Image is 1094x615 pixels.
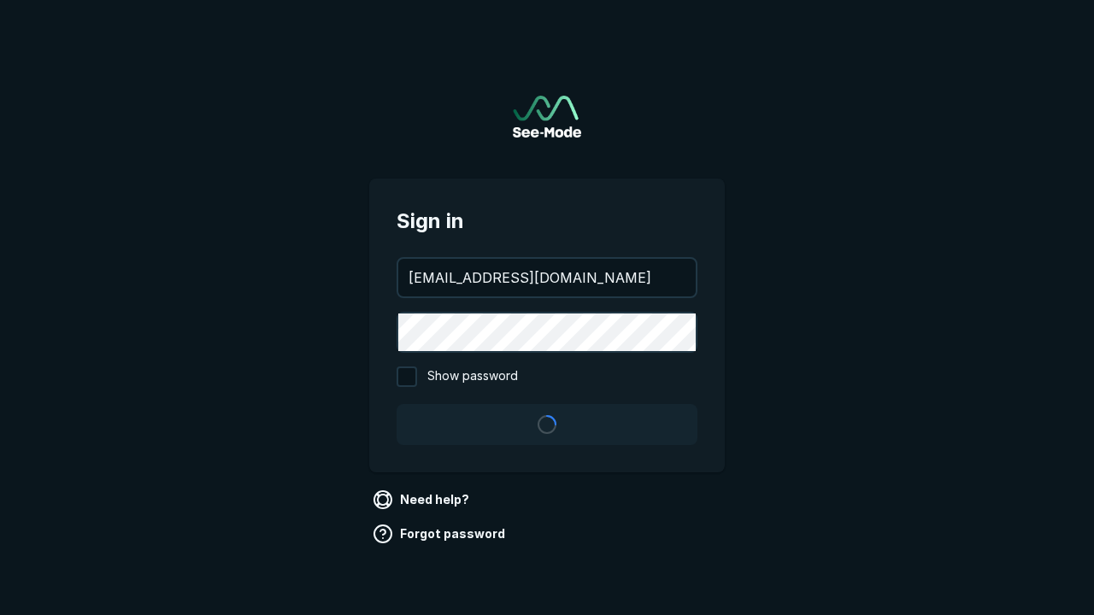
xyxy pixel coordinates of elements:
a: Need help? [369,486,476,513]
span: Sign in [397,206,697,237]
input: your@email.com [398,259,696,296]
a: Go to sign in [513,96,581,138]
a: Forgot password [369,520,512,548]
img: See-Mode Logo [513,96,581,138]
span: Show password [427,366,518,387]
